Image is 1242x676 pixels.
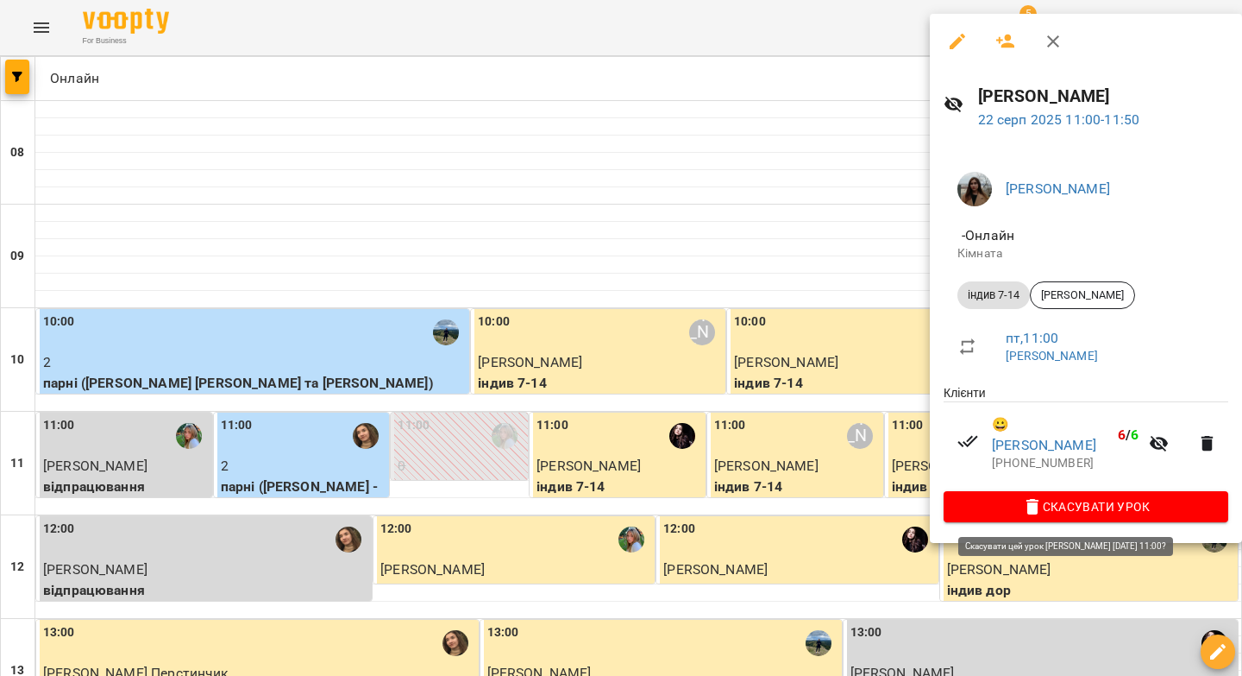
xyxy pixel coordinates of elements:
a: 22 серп 2025 11:00-11:50 [978,111,1140,128]
img: cf3ea0a0c680b25cc987e5e4629d86f3.jpg [957,172,992,206]
a: [PERSON_NAME] [1006,349,1098,363]
span: [PERSON_NAME] [1031,287,1134,303]
div: [PERSON_NAME] [1030,281,1135,309]
span: 6 [1131,426,1138,443]
span: індив 7-14 [957,287,1030,303]
a: пт , 11:00 [1006,330,1058,346]
span: Скасувати Урок [957,496,1214,517]
p: Кімната [957,245,1214,262]
a: [PERSON_NAME] [1006,180,1110,197]
span: - Онлайн [957,227,1018,243]
button: Скасувати Урок [944,491,1228,522]
ul: Клієнти [944,384,1228,491]
b: / [1118,426,1138,443]
svg: Візит сплачено [957,431,978,452]
h6: [PERSON_NAME] [978,83,1228,110]
a: 😀 [PERSON_NAME] [992,414,1111,455]
span: 6 [1118,426,1126,443]
p: [PHONE_NUMBER] [992,455,1138,472]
